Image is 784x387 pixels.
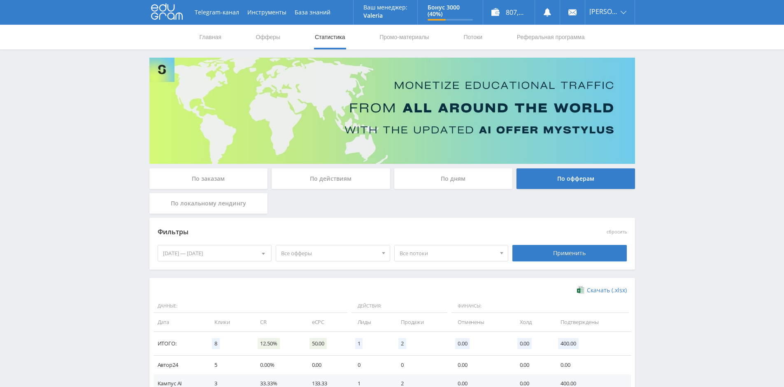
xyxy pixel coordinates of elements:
span: 2 [398,338,406,349]
img: xlsx [577,286,584,294]
div: Применить [512,245,627,261]
td: 0.00 [512,356,553,374]
a: Статистика [314,25,346,49]
div: По действиям [272,168,390,189]
td: Подтверждены [552,313,630,331]
a: Скачать (.xlsx) [577,286,626,294]
td: 0.00% [252,356,303,374]
span: 50.00 [309,338,327,349]
div: [DATE] — [DATE] [158,245,272,261]
a: Реферальная программа [516,25,586,49]
td: 0 [393,356,449,374]
td: Отменены [449,313,512,331]
a: Офферы [255,25,281,49]
a: Промо-материалы [379,25,430,49]
td: Итого: [154,332,207,356]
div: Фильтры [158,226,509,238]
span: 400.00 [558,338,578,349]
span: Все офферы [281,245,377,261]
p: Valeria [363,12,407,19]
span: Данные: [154,299,347,313]
td: Продажи [393,313,449,331]
td: 0 [349,356,393,374]
td: Холд [512,313,553,331]
span: 8 [212,338,220,349]
span: Скачать (.xlsx) [587,287,627,294]
button: сбросить [607,229,627,235]
span: Финансы: [451,299,629,313]
span: 1 [355,338,363,349]
span: [PERSON_NAME] [589,8,618,15]
td: Автор24 [154,356,207,374]
td: CR [252,313,303,331]
td: Клики [206,313,252,331]
td: 0.00 [449,356,512,374]
div: По заказам [149,168,268,189]
td: eCPC [304,313,349,331]
td: Лиды [349,313,393,331]
div: По офферам [516,168,635,189]
td: 0.00 [552,356,630,374]
p: Ваш менеджер: [363,4,407,11]
span: Действия: [351,299,447,313]
span: 0.00 [517,338,532,349]
img: Banner [149,58,635,164]
div: По дням [394,168,513,189]
div: По локальному лендингу [149,193,268,214]
td: 5 [206,356,252,374]
span: 12.50% [258,338,279,349]
a: Потоки [463,25,483,49]
td: 0.00 [304,356,349,374]
td: Дата [154,313,207,331]
p: Бонус 3000 (40%) [428,4,473,17]
a: Главная [199,25,222,49]
span: 0.00 [455,338,470,349]
span: Все потоки [400,245,496,261]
